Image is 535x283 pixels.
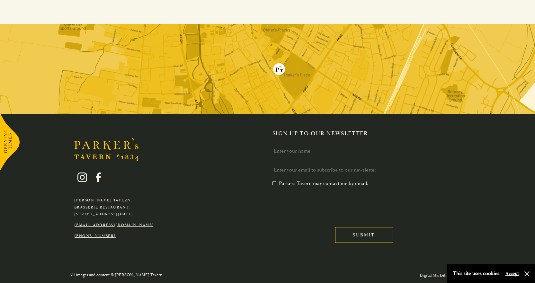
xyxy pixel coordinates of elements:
[420,273,466,278] a: Digital Marketing by flocc
[272,130,461,137] h2: Sign up to our newsletter
[272,180,368,187] label: Parkers Tavern may contact me by email.
[335,227,393,243] input: Submit
[74,197,154,218] p: [PERSON_NAME] Tavern, Brasserie Restaurant, [STREET_ADDRESS][DATE]
[453,269,501,278] p: This site uses cookies.
[69,271,162,279] p: All images and content © [PERSON_NAME] Tavern
[505,270,519,277] button: Accept
[272,192,370,217] iframe: reCAPTCHA
[74,223,154,227] a: [EMAIL_ADDRESS][DOMAIN_NAME]
[524,270,530,277] button: Close and accept
[272,146,456,156] input: Enter your name
[272,165,456,175] input: Enter your email to subscribe to our newsletter
[74,234,116,238] a: [PHONE_NUMBER]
